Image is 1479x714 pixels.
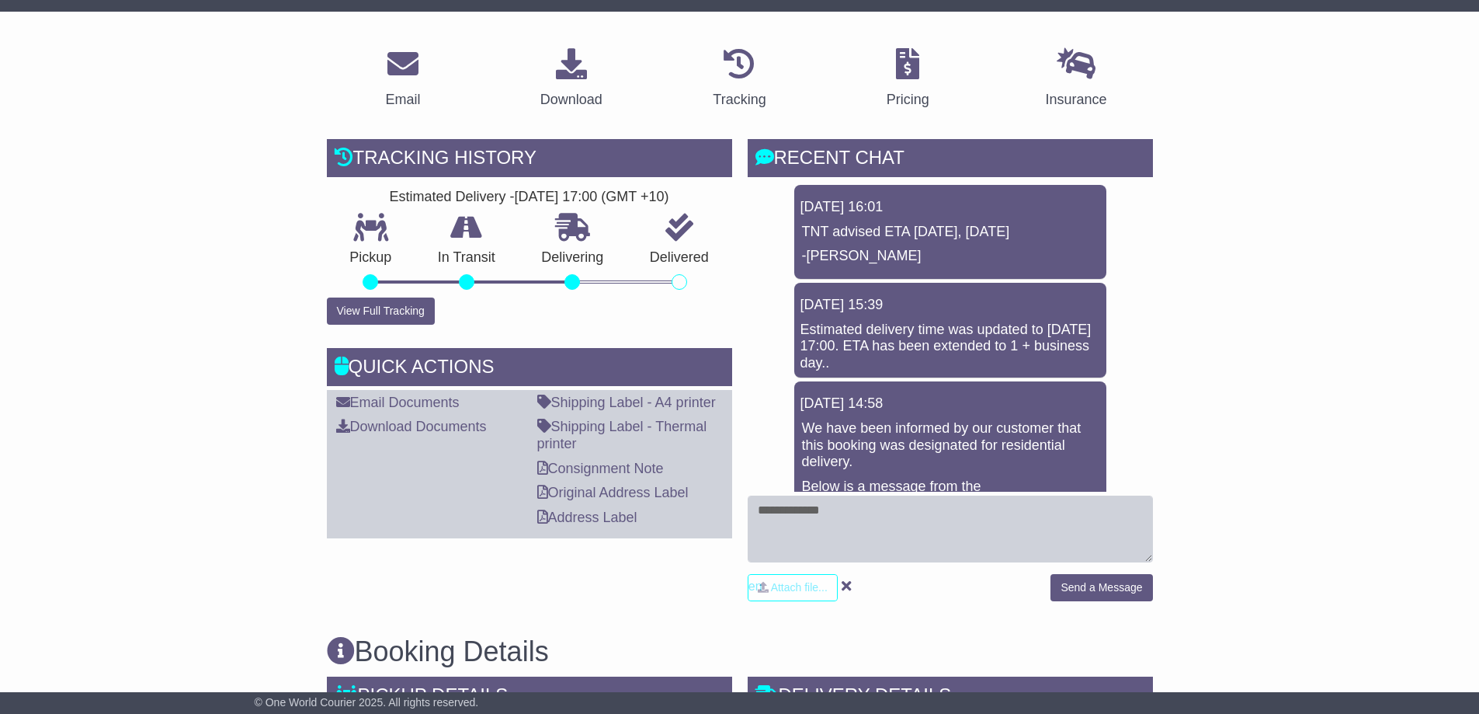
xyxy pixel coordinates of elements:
[519,249,627,266] p: Delivering
[415,249,519,266] p: In Transit
[540,89,602,110] div: Download
[800,199,1100,216] div: [DATE] 16:01
[255,696,479,709] span: © One World Courier 2025. All rights reserved.
[336,419,487,434] a: Download Documents
[537,510,637,525] a: Address Label
[327,636,1153,667] h3: Booking Details
[1050,574,1152,601] button: Send a Message
[802,224,1099,241] p: TNT advised ETA [DATE], [DATE]
[385,89,420,110] div: Email
[537,419,707,451] a: Shipping Label - Thermal printer
[877,43,939,116] a: Pricing
[515,189,669,206] div: [DATE] 17:00 (GMT +10)
[327,139,732,181] div: Tracking history
[800,297,1100,314] div: [DATE] 15:39
[327,249,415,266] p: Pickup
[627,249,732,266] p: Delivered
[327,298,435,325] button: View Full Tracking
[537,485,689,500] a: Original Address Label
[537,461,664,476] a: Consignment Note
[1036,43,1117,116] a: Insurance
[802,420,1099,471] p: We have been informed by our customer that this booking was designated for residential delivery.
[748,139,1153,181] div: RECENT CHAT
[800,322,1100,372] div: Estimated delivery time was updated to [DATE] 17:00. ETA has been extended to 1 + business day..
[375,43,430,116] a: Email
[530,43,613,116] a: Download
[802,479,1099,596] p: Below is a message from the receiver:
[336,395,460,410] a: Email Documents
[327,348,732,390] div: Quick Actions
[713,89,766,110] div: Tracking
[800,395,1100,413] div: [DATE] 14:58
[1046,89,1107,110] div: Insurance
[537,395,716,410] a: Shipping Label - A4 printer
[802,248,1099,265] p: -[PERSON_NAME]
[887,89,929,110] div: Pricing
[327,189,732,206] div: Estimated Delivery -
[703,43,776,116] a: Tracking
